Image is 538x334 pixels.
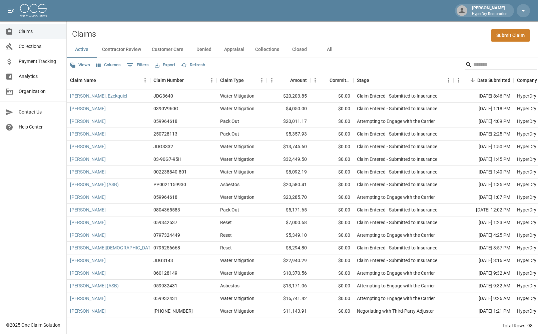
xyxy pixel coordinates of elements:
[70,93,127,99] a: [PERSON_NAME], Ezekquiel
[94,60,122,70] button: Select columns
[153,194,177,200] div: 059964618
[72,29,96,39] h2: Claims
[153,60,177,70] button: Export
[454,191,514,204] div: [DATE] 1:07 PM
[70,295,106,302] a: [PERSON_NAME]
[125,60,150,71] button: Show filters
[153,257,173,264] div: JDG3143
[310,75,320,85] button: Menu
[285,42,315,58] button: Closed
[184,76,193,85] button: Sort
[267,115,310,128] div: $20,011.17
[6,322,60,328] div: © 2025 One Claim Solution
[70,282,119,289] a: [PERSON_NAME] (ASB)
[267,166,310,178] div: $8,092.19
[150,71,217,90] div: Claim Number
[97,42,146,58] button: Contractor Review
[153,168,187,175] div: 002238840-801
[357,71,369,90] div: Stage
[220,131,239,137] div: Pack Out
[267,204,310,216] div: $5,171.65
[267,267,310,280] div: $10,370.56
[357,181,437,188] div: Claim Entered - Submitted to Insurance
[70,270,106,276] a: [PERSON_NAME]
[357,156,437,163] div: Claim Entered - Submitted to Insurance
[310,153,354,166] div: $0.00
[19,109,61,116] span: Contact Us
[70,71,96,90] div: Claim Name
[267,305,310,318] div: $11,143.91
[220,270,254,276] div: Water Mitigation
[68,60,92,70] button: Views
[220,143,254,150] div: Water Mitigation
[454,242,514,254] div: [DATE] 3:57 PM
[267,71,310,90] div: Amount
[454,254,514,267] div: [DATE] 3:16 PM
[70,257,106,264] a: [PERSON_NAME]
[320,76,330,85] button: Sort
[472,11,507,17] p: HyperDry Restoration
[502,322,533,329] div: Total Rows: 98
[153,118,177,125] div: 059964618
[357,168,437,175] div: Claim Entered - Submitted to Insurance
[357,308,434,314] div: Negotiating with Third-Party Adjuster
[369,76,379,85] button: Sort
[354,71,454,90] div: Stage
[220,118,239,125] div: Pack Out
[70,156,106,163] a: [PERSON_NAME]
[290,71,307,90] div: Amount
[315,42,345,58] button: All
[267,254,310,267] div: $22,940.29
[70,219,106,226] a: [PERSON_NAME]
[219,42,250,58] button: Appraisal
[310,229,354,242] div: $0.00
[267,90,310,103] div: $20,203.85
[220,295,254,302] div: Water Mitigation
[70,181,119,188] a: [PERSON_NAME] (ASB)
[220,156,254,163] div: Water Mitigation
[310,166,354,178] div: $0.00
[70,232,106,238] a: [PERSON_NAME]
[70,131,106,137] a: [PERSON_NAME]
[357,206,437,213] div: Claim Entered - Submitted to Insurance
[153,131,177,137] div: 250728113
[189,42,219,58] button: Denied
[330,71,350,90] div: Committed Amount
[250,42,285,58] button: Collections
[357,143,437,150] div: Claim Entered - Submitted to Insurance
[454,216,514,229] div: [DATE] 1:23 PM
[70,118,106,125] a: [PERSON_NAME]
[67,42,538,58] div: dynamic tabs
[19,124,61,131] span: Help Center
[19,73,61,80] span: Analytics
[454,292,514,305] div: [DATE] 9:26 AM
[357,93,437,99] div: Claim Entered - Submitted to Insurance
[20,4,47,17] img: ocs-logo-white-transparent.png
[357,219,437,226] div: Claim Entered - Submitted to Insurance
[153,270,177,276] div: 060128149
[153,93,173,99] div: JDG3640
[70,105,106,112] a: [PERSON_NAME]
[357,257,437,264] div: Claim Entered - Submitted to Insurance
[310,141,354,153] div: $0.00
[454,280,514,292] div: [DATE] 9:32 AM
[454,115,514,128] div: [DATE] 4:09 PM
[454,305,514,318] div: [DATE] 1:21 PM
[220,194,254,200] div: Water Mitigation
[477,71,510,90] div: Date Submitted
[310,191,354,204] div: $0.00
[70,244,154,251] a: [PERSON_NAME][DEMOGRAPHIC_DATA]
[454,178,514,191] div: [DATE] 1:35 PM
[267,75,277,85] button: Menu
[70,143,106,150] a: [PERSON_NAME]
[220,168,254,175] div: Water Mitigation
[357,244,437,251] div: Claim Entered - Submitted to Insurance
[146,42,189,58] button: Customer Care
[4,4,17,17] button: open drawer
[220,282,239,289] div: Asbestos
[19,58,61,65] span: Payment Tracking
[153,181,186,188] div: PP0021159930
[357,105,437,112] div: Claim Entered - Submitted to Insurance
[220,257,254,264] div: Water Mitigation
[310,305,354,318] div: $0.00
